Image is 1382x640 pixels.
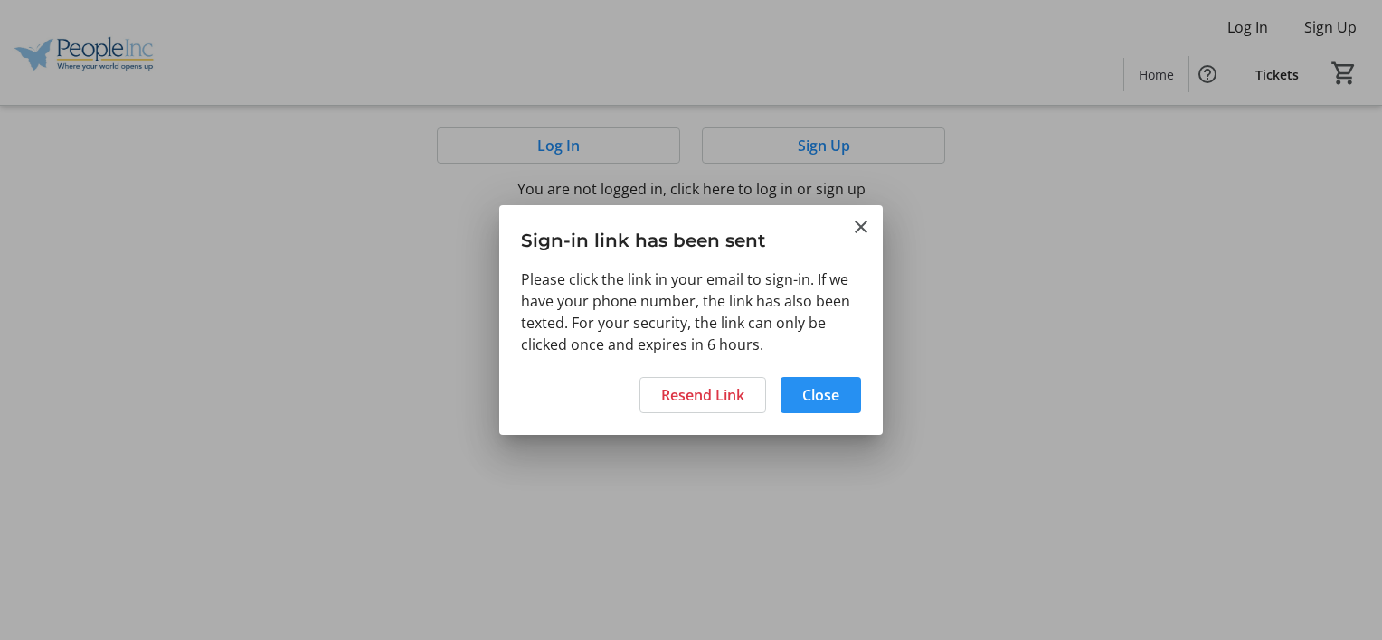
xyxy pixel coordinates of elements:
button: Close [781,377,861,413]
span: Resend Link [661,384,744,406]
button: Close [850,216,872,238]
button: Resend Link [639,377,766,413]
div: Please click the link in your email to sign-in. If we have your phone number, the link has also b... [499,268,883,366]
span: Close [802,384,839,406]
h3: Sign-in link has been sent [499,205,883,268]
